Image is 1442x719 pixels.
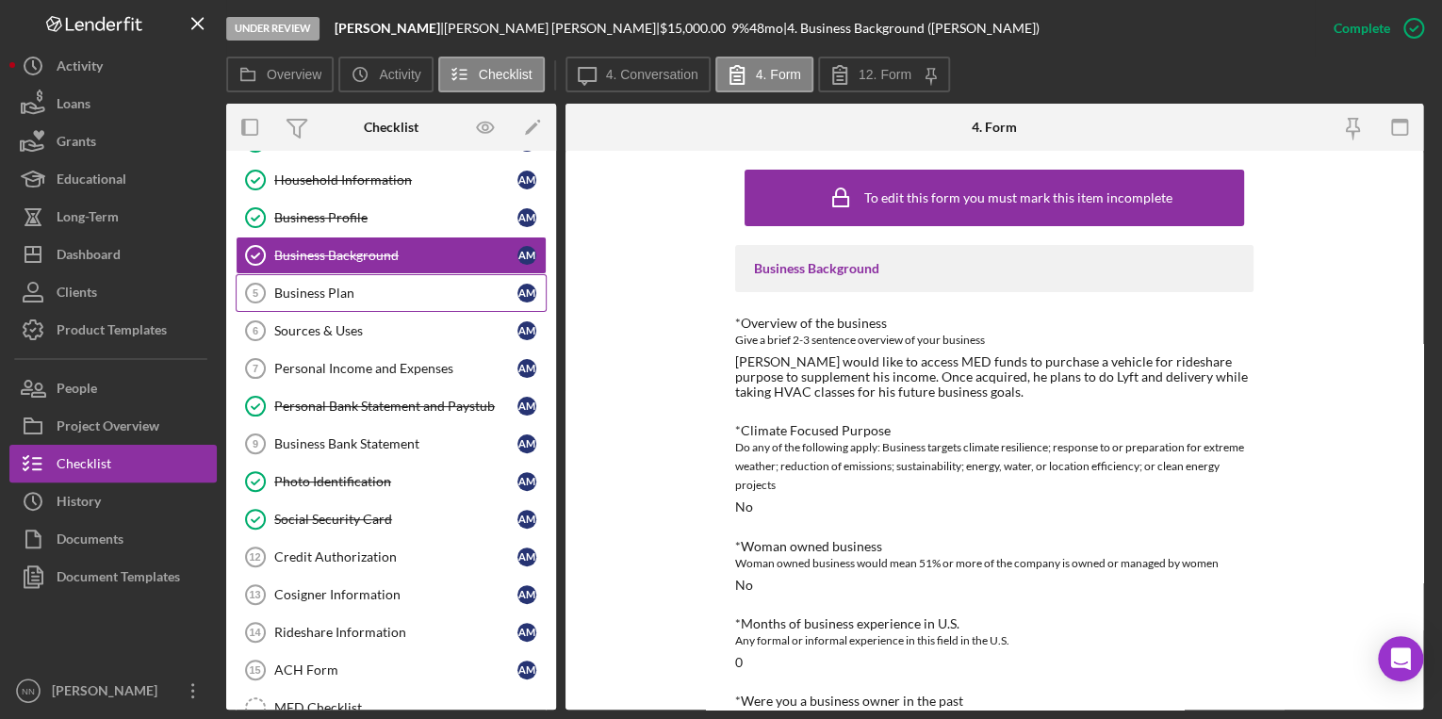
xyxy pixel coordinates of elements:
div: A M [517,585,536,604]
div: Checklist [364,120,418,135]
a: Household InformationAM [236,161,547,199]
button: Product Templates [9,311,217,349]
button: Educational [9,160,217,198]
button: Documents [9,520,217,558]
div: Sources & Uses [274,323,517,338]
text: NN [22,686,35,696]
div: *Overview of the business [735,316,1254,331]
a: 7Personal Income and ExpensesAM [236,350,547,387]
div: Credit Authorization [274,549,517,564]
div: Dashboard [57,236,121,278]
button: Clients [9,273,217,311]
div: *Months of business experience in U.S. [735,616,1254,631]
div: Social Security Card [274,512,517,527]
div: 4. Form [972,120,1017,135]
div: | [335,21,444,36]
div: A M [517,434,536,453]
a: Business BackgroundAM [236,237,547,274]
div: Product Templates [57,311,167,353]
a: Checklist [9,445,217,482]
div: Business Bank Statement [274,436,517,451]
button: Activity [9,47,217,85]
div: [PERSON_NAME] would like to access MED funds to purchase a vehicle for rideshare purpose to suppl... [735,354,1254,400]
div: Personal Bank Statement and Paystub [274,399,517,414]
div: *Were you a business owner in the past [735,694,1254,709]
div: *Woman owned business [735,539,1254,554]
div: Documents [57,520,123,563]
b: [PERSON_NAME] [335,20,440,36]
button: Project Overview [9,407,217,445]
a: 6Sources & UsesAM [236,312,547,350]
tspan: 13 [249,589,260,600]
div: A M [517,246,536,265]
div: Document Templates [57,558,180,600]
a: Photo IdentificationAM [236,463,547,500]
a: History [9,482,217,520]
div: A M [517,472,536,491]
button: People [9,369,217,407]
label: Checklist [479,67,533,82]
button: Dashboard [9,236,217,273]
div: Woman owned business would mean 51% or more of the company is owned or managed by women [735,554,1254,573]
div: Business Plan [274,286,517,301]
div: A M [517,284,536,302]
button: Document Templates [9,558,217,596]
div: Activity [57,47,103,90]
div: History [57,482,101,525]
button: Complete [1315,9,1433,47]
div: Rideshare Information [274,625,517,640]
div: A M [517,623,536,642]
div: $15,000.00 [660,21,731,36]
div: A M [517,510,536,529]
tspan: 12 [249,551,260,563]
button: Long-Term [9,198,217,236]
a: Personal Bank Statement and PaystubAM [236,387,547,425]
div: Personal Income and Expenses [274,361,517,376]
div: | 4. Business Background ([PERSON_NAME]) [783,21,1040,36]
div: Business Profile [274,210,517,225]
div: A M [517,208,536,227]
label: Activity [379,67,420,82]
tspan: 6 [253,325,258,336]
a: 5Business PlanAM [236,274,547,312]
label: 12. Form [859,67,911,82]
button: 4. Conversation [565,57,711,92]
div: Cosigner Information [274,587,517,602]
a: Business ProfileAM [236,199,547,237]
div: A M [517,171,536,189]
div: 48 mo [749,21,783,36]
div: A M [517,661,536,679]
div: [PERSON_NAME] [PERSON_NAME] | [444,21,660,36]
a: 12Credit AuthorizationAM [236,538,547,576]
tspan: 15 [249,664,260,676]
a: 13Cosigner InformationAM [236,576,547,613]
div: Business Background [274,248,517,263]
label: Overview [267,67,321,82]
button: Grants [9,123,217,160]
div: 9 % [731,21,749,36]
div: Educational [57,160,126,203]
div: A M [517,321,536,340]
div: Give a brief 2-3 sentence overview of your business [735,331,1254,350]
div: No [735,578,753,593]
div: To edit this form you must mark this item incomplete [864,190,1172,205]
a: Social Security CardAM [236,500,547,538]
div: ACH Form [274,662,517,678]
div: A M [517,359,536,378]
div: People [57,369,97,412]
div: Business Background [754,261,1235,276]
div: 0 [735,655,743,670]
button: Loans [9,85,217,123]
div: Do any of the following apply: Business targets climate resilience; response to or preparation fo... [735,438,1254,495]
a: 15ACH FormAM [236,651,547,689]
button: 12. Form [818,57,950,92]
